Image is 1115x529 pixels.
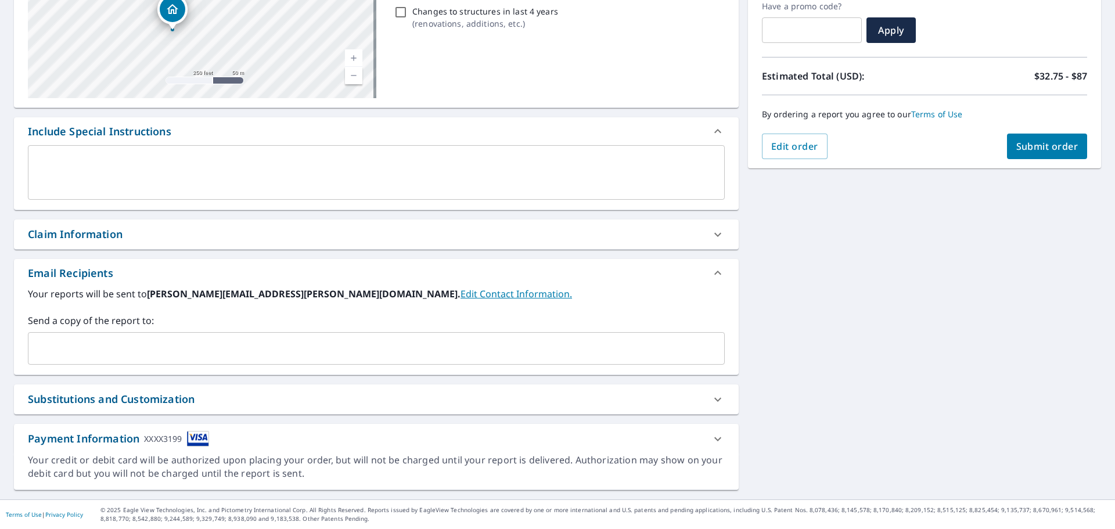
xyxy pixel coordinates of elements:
img: cardImage [187,431,209,447]
a: Current Level 17, Zoom Out [345,67,362,84]
label: Your reports will be sent to [28,287,725,301]
div: Include Special Instructions [28,124,171,139]
div: Claim Information [28,226,123,242]
p: By ordering a report you agree to our [762,109,1087,120]
a: Terms of Use [911,109,963,120]
div: Your credit or debit card will be authorized upon placing your order, but will not be charged unt... [28,454,725,480]
div: Payment InformationXXXX3199cardImage [14,424,739,454]
label: Send a copy of the report to: [28,314,725,328]
span: Edit order [771,140,818,153]
div: Payment Information [28,431,209,447]
p: $32.75 - $87 [1034,69,1087,83]
div: Include Special Instructions [14,117,739,145]
a: EditContactInfo [461,287,572,300]
p: © 2025 Eagle View Technologies, Inc. and Pictometry International Corp. All Rights Reserved. Repo... [100,506,1109,523]
a: Privacy Policy [45,510,83,519]
p: ( renovations, additions, etc. ) [412,17,558,30]
span: Submit order [1016,140,1078,153]
p: Changes to structures in last 4 years [412,5,558,17]
button: Edit order [762,134,828,159]
a: Terms of Use [6,510,42,519]
div: Substitutions and Customization [28,391,195,407]
span: Apply [876,24,907,37]
button: Submit order [1007,134,1088,159]
div: Claim Information [14,219,739,249]
p: | [6,511,83,518]
div: XXXX3199 [144,431,182,447]
div: Substitutions and Customization [14,384,739,414]
div: Email Recipients [28,265,113,281]
p: Estimated Total (USD): [762,69,925,83]
label: Have a promo code? [762,1,862,12]
b: [PERSON_NAME][EMAIL_ADDRESS][PERSON_NAME][DOMAIN_NAME]. [147,287,461,300]
a: Current Level 17, Zoom In [345,49,362,67]
button: Apply [866,17,916,43]
div: Email Recipients [14,259,739,287]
